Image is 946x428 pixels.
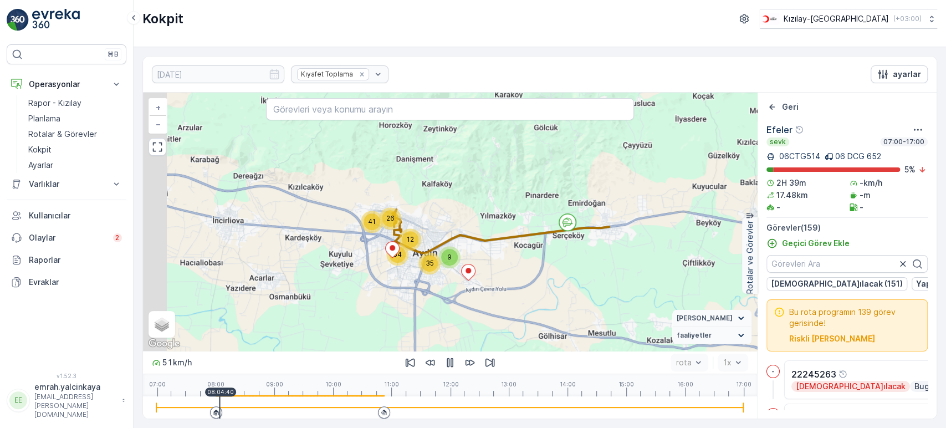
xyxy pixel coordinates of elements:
[795,381,907,392] p: [DEMOGRAPHIC_DATA]ılacak
[207,381,224,388] p: 08:00
[399,228,421,251] div: 12
[9,391,27,409] div: EE
[24,157,126,173] a: Ayarlar
[776,190,808,201] p: 17.48km
[744,221,755,294] p: Rotalar ve Görevler
[407,235,414,243] span: 12
[882,137,925,146] p: 07:00-17:00
[29,179,104,190] p: Varlıklar
[146,337,182,351] a: Bu bölgeyi Google Haritalar'da açın (yeni pencerede açılır)
[29,232,106,243] p: Olaylar
[860,177,882,188] p: -km/h
[24,95,126,111] a: Rapor - Kızılay
[156,103,161,112] span: +
[24,142,126,157] a: Kokpit
[766,277,907,291] button: [DEMOGRAPHIC_DATA]ılacak (151)
[766,255,928,273] input: Görevleri Ara
[386,243,408,266] div: 34
[789,333,875,344] button: Riskli Görevleri Seçin
[835,151,881,162] p: 06 DCG 652
[795,125,804,134] div: Yardım Araç İkonu
[7,271,126,293] a: Evraklar
[766,222,928,233] p: Görevler ( 159 )
[34,381,116,393] p: emrah.yalcinkaya
[560,381,576,388] p: 14:00
[904,164,916,175] p: 5 %
[7,205,126,227] a: Kullanıcılar
[162,357,192,368] p: 51 km/h
[789,307,921,329] span: Bu rota programın 139 görev gerisinde!
[146,337,182,351] img: Google
[677,331,712,340] span: faaliyetler
[760,13,779,25] img: k%C4%B1z%C4%B1lay_D5CCths.png
[28,98,81,109] p: Rapor - Kızılay
[150,116,166,133] a: Uzaklaştır
[766,101,799,113] a: Geri
[771,367,775,376] p: -
[29,254,122,266] p: Raporlar
[393,250,402,258] span: 34
[672,310,751,327] summary: [PERSON_NAME]
[368,217,376,226] span: 41
[418,252,441,274] div: 35
[776,177,806,188] p: 2H 39m
[24,126,126,142] a: Rotalar & Görevler
[672,327,751,344] summary: faaliyetler
[791,368,836,381] p: 22245263
[860,202,863,213] p: -
[426,259,434,267] span: 35
[28,160,53,171] p: Ayarlar
[386,214,395,222] span: 26
[871,65,928,83] button: ayarlar
[361,211,383,233] div: 41
[771,278,903,289] p: [DEMOGRAPHIC_DATA]ılacak (151)
[156,119,161,129] span: −
[32,9,80,31] img: logo_light-DOdMpM7g.png
[893,69,921,80] p: ayarlar
[29,210,122,221] p: Kullanıcılar
[784,13,889,24] p: Kızılay-[GEOGRAPHIC_DATA]
[736,381,751,388] p: 17:00
[438,246,461,268] div: 9
[789,333,875,344] p: Riskli [PERSON_NAME]
[7,373,126,379] span: v 1.52.3
[838,370,847,379] div: Yardım Araç İkonu
[766,238,850,249] a: Geçici Görev Ekle
[443,381,459,388] p: 12:00
[28,129,97,140] p: Rotalar & Görevler
[782,238,850,249] p: Geçici Görev Ekle
[7,381,126,419] button: EEemrah.yalcinkaya[EMAIL_ADDRESS][PERSON_NAME][DOMAIN_NAME]
[7,173,126,195] button: Varlıklar
[447,253,452,261] span: 9
[108,50,119,59] p: ⌘B
[28,144,52,155] p: Kokpit
[769,137,787,146] p: sevk
[766,123,792,136] p: Efeler
[7,73,126,95] button: Operasyonlar
[152,65,284,83] input: dd/mm/yyyy
[913,381,940,392] p: Bugün
[24,111,126,126] a: Planlama
[893,14,922,23] p: ( +03:00 )
[266,98,635,120] input: Görevleri veya konumu arayın
[760,9,937,29] button: Kızılay-[GEOGRAPHIC_DATA](+03:00)
[266,381,283,388] p: 09:00
[150,312,174,337] a: Layers
[207,389,234,395] p: 08:04:40
[7,249,126,271] a: Raporlar
[34,393,116,419] p: [EMAIL_ADDRESS][PERSON_NAME][DOMAIN_NAME]
[142,10,183,28] p: Kokpit
[860,190,871,201] p: -m
[777,151,820,162] p: 06CTG514
[618,381,634,388] p: 15:00
[501,381,517,388] p: 13:00
[7,227,126,249] a: Olaylar2
[29,277,122,288] p: Evraklar
[29,79,104,90] p: Operasyonlar
[384,381,399,388] p: 11:00
[379,207,401,230] div: 26
[150,99,166,116] a: Yakınlaştır
[28,113,60,124] p: Planlama
[776,202,780,213] p: -
[782,101,799,113] p: Geri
